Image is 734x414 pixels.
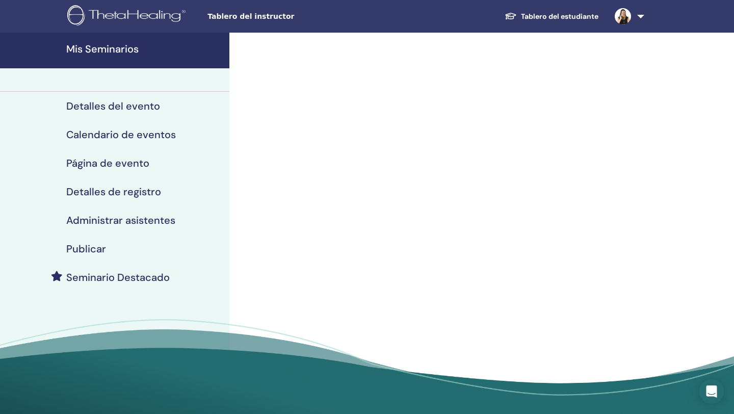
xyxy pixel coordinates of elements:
[615,8,631,24] img: default.jpg
[66,243,106,255] h4: Publicar
[66,128,176,141] h4: Calendario de eventos
[699,379,724,404] div: Open Intercom Messenger
[66,157,149,169] h4: Página de evento
[66,43,223,55] h4: Mis Seminarios
[207,11,360,22] span: Tablero del instructor
[67,5,189,28] img: logo.png
[66,100,160,112] h4: Detalles del evento
[66,271,170,283] h4: Seminario Destacado
[66,214,175,226] h4: Administrar asistentes
[505,12,517,20] img: graduation-cap-white.svg
[66,186,161,198] h4: Detalles de registro
[496,7,607,26] a: Tablero del estudiante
